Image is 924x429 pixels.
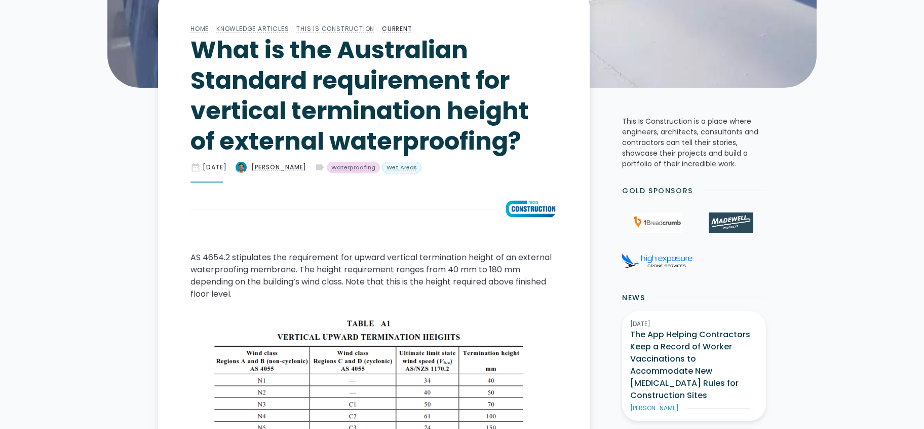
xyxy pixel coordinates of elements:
img: High Exposure [622,253,692,268]
a: Wet Areas [382,162,421,174]
a: [DATE]The App Helping Contractors Keep a Record of Worker Vaccinations to Accommodate New [MEDICA... [622,311,766,421]
p: This Is Construction is a place where engineers, architects, consultants and contractors can tell... [622,116,766,169]
img: What is the Australian Standard requirement for vertical termination height of external waterproo... [235,161,247,173]
a: This Is Construction [296,24,374,33]
img: Madewell Products [709,212,753,233]
a: Knowledge Articles [216,24,289,33]
div: [PERSON_NAME] [251,163,306,172]
div: / [209,23,216,35]
img: 1Breadcrumb [632,212,682,233]
div: [DATE] [203,163,227,172]
a: Current [382,24,412,33]
h1: What is the Australian Standard requirement for vertical termination height of external waterproo... [190,35,557,157]
img: What is the Australian Standard requirement for vertical termination height of external waterproo... [504,199,557,219]
a: [PERSON_NAME] [235,161,306,173]
div: / [289,23,296,35]
div: [DATE] [630,319,758,329]
h2: Gold Sponsors [622,186,693,196]
h2: News [622,293,645,303]
div: date_range [190,162,201,172]
h3: The App Helping Contractors Keep a Record of Worker Vaccinations to Accommodate New [MEDICAL_DATA... [630,329,758,402]
a: Home [190,24,209,33]
div: [PERSON_NAME] [630,404,679,413]
p: AS 4654.2 stipulates the requirement for upward vertical termination height of an external waterp... [190,252,557,300]
div: Wet Areas [387,163,417,172]
a: Waterproofing [327,162,380,174]
div: label [315,162,325,172]
div: Waterproofing [331,163,375,172]
div: / [374,23,382,35]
